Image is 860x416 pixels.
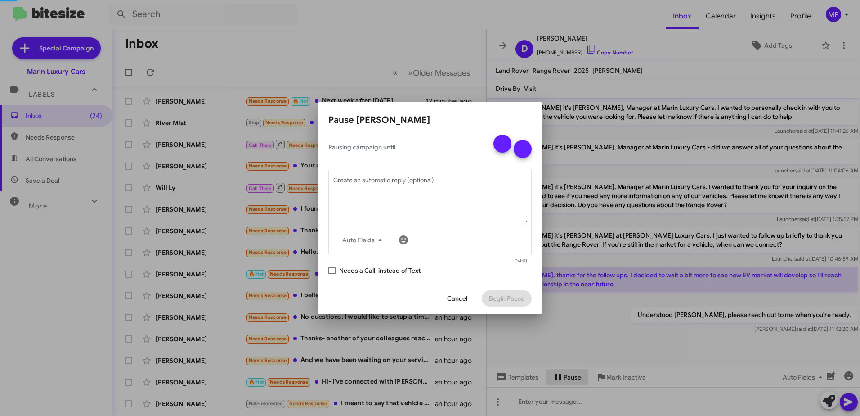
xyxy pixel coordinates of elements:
[440,290,475,307] button: Cancel
[515,258,527,264] mat-hint: 0/450
[328,143,486,152] span: Pausing campaign until
[335,232,393,248] button: Auto Fields
[339,265,421,276] span: Needs a Call, instead of Text
[328,113,532,127] h2: Pause [PERSON_NAME]
[342,232,385,248] span: Auto Fields
[447,290,467,307] span: Cancel
[489,290,524,307] span: Begin Pause
[482,290,532,307] button: Begin Pause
